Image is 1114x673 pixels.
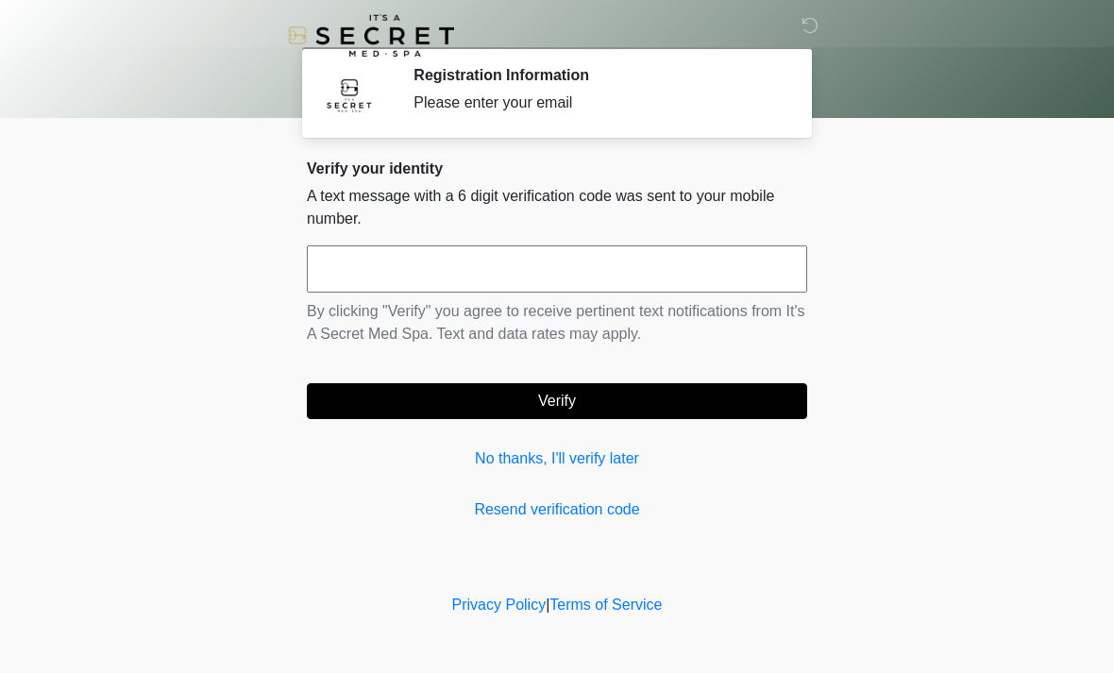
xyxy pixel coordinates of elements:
[307,498,807,521] a: Resend verification code
[307,383,807,419] button: Verify
[452,597,547,613] a: Privacy Policy
[549,597,662,613] a: Terms of Service
[307,447,807,470] a: No thanks, I'll verify later
[307,300,807,345] p: By clicking "Verify" you agree to receive pertinent text notifications from It's A Secret Med Spa...
[307,185,807,230] p: A text message with a 6 digit verification code was sent to your mobile number.
[321,66,378,123] img: Agent Avatar
[288,14,454,57] img: It's A Secret Med Spa Logo
[307,160,807,177] h2: Verify your identity
[546,597,549,613] a: |
[414,66,779,84] h2: Registration Information
[414,92,779,114] div: Please enter your email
